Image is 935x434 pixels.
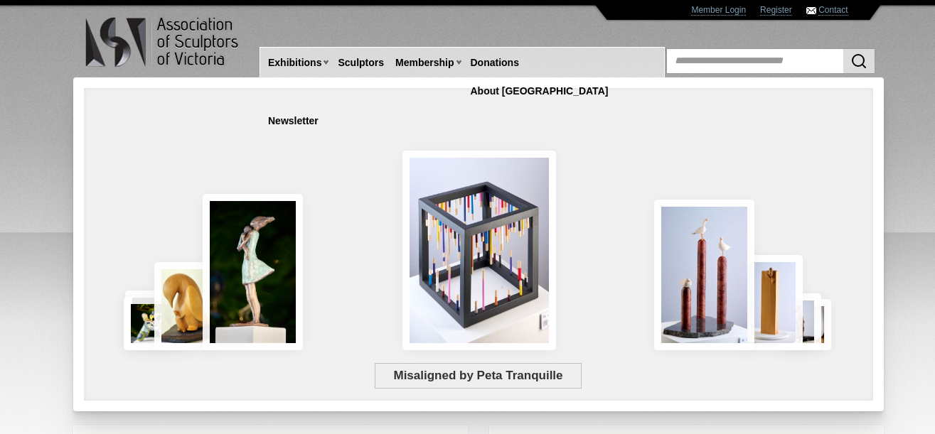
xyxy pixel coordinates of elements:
[85,14,241,70] img: logo.png
[375,363,582,389] span: Misaligned by Peta Tranquille
[402,151,556,350] img: Misaligned
[760,5,792,16] a: Register
[806,7,816,14] img: Contact ASV
[850,53,867,70] img: Search
[654,200,754,350] img: Rising Tides
[390,50,459,76] a: Membership
[332,50,390,76] a: Sculptors
[465,78,614,104] a: About [GEOGRAPHIC_DATA]
[691,5,746,16] a: Member Login
[262,108,324,134] a: Newsletter
[203,194,304,350] img: Connection
[818,5,848,16] a: Contact
[465,50,525,76] a: Donations
[738,255,803,350] img: Little Frog. Big Climb
[262,50,327,76] a: Exhibitions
